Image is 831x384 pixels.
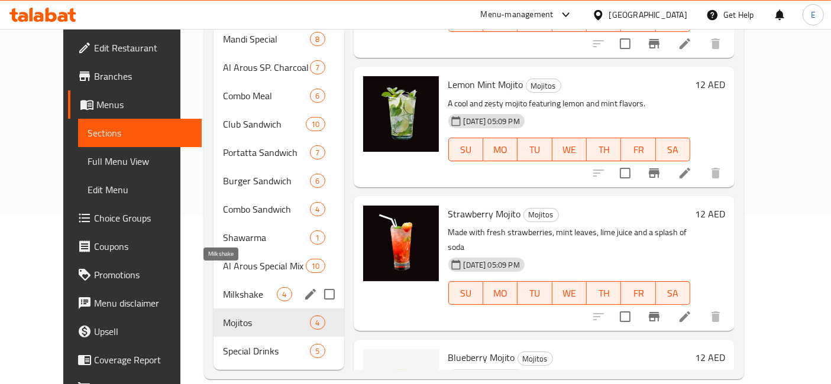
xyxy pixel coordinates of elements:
div: Combo Meal [223,89,310,103]
span: Upsell [94,324,193,339]
a: Edit menu item [678,310,692,324]
div: [GEOGRAPHIC_DATA] [609,8,687,21]
button: Branch-specific-item [640,30,668,58]
span: TU [522,285,547,302]
span: Shawarma [223,230,310,245]
span: WE [557,141,582,158]
button: TH [587,281,621,305]
span: Club Sandwich [223,117,306,131]
div: Mandi Special8 [214,25,344,53]
span: Burger Sandwich [223,174,310,188]
div: Al Arous SP. Charcoal & Grill7 [214,53,344,82]
span: Al Arous SP. Charcoal & Grill [223,60,310,74]
button: delete [701,159,730,187]
a: Edit Menu [78,175,202,204]
span: Sections [88,126,193,140]
button: FR [621,281,655,305]
a: Upsell [68,317,202,346]
span: [DATE] 05:09 PM [459,259,525,271]
button: edit [302,285,319,303]
button: WE [552,281,587,305]
button: SA [656,138,690,161]
a: Coverage Report [68,346,202,374]
span: E [811,8,816,21]
div: Portatta Sandwich [223,145,310,160]
a: Edit menu item [678,166,692,180]
nav: Menu sections [214,20,344,370]
span: Select to update [613,161,638,186]
span: Mojitos [223,315,310,330]
span: Mojitos [524,208,558,222]
div: items [310,89,325,103]
button: MO [483,138,518,161]
a: Menu disclaimer [68,289,202,317]
span: Select to update [613,31,638,56]
span: FR [626,141,651,158]
span: SU [454,285,478,302]
span: 4 [277,289,291,300]
span: 1 [311,232,324,243]
div: Mojitos [523,208,559,222]
span: 6 [311,175,324,187]
span: TH [591,141,616,158]
a: Menus [68,90,202,119]
span: 5 [311,346,324,357]
span: TH [591,285,616,302]
span: WE [557,285,582,302]
span: Select to update [613,304,638,329]
span: Menu disclaimer [94,296,193,310]
span: Blueberry Mojito [448,349,515,366]
button: delete [701,30,730,58]
div: items [306,117,325,131]
span: Special Drinks [223,344,310,358]
div: Portatta Sandwich7 [214,138,344,167]
span: Coupons [94,239,193,253]
span: 4 [311,317,324,328]
div: Mojitos4 [214,308,344,337]
a: Edit Restaurant [68,34,202,62]
div: Menu-management [481,8,554,22]
p: A cool and zesty mojito featuring lemon and mint flavors. [448,96,691,111]
button: Branch-specific-item [640,159,668,187]
div: items [310,315,325,330]
button: SU [448,281,483,305]
span: Coverage Report [94,353,193,367]
div: Mojitos [518,352,553,366]
span: SA [661,141,686,158]
span: Lemon Mint Mojito [448,76,523,93]
span: Mojitos [526,79,561,93]
div: items [310,202,325,216]
a: Sections [78,119,202,147]
span: 10 [306,261,324,272]
h6: 12 AED [695,349,725,366]
button: Branch-specific-item [640,302,668,331]
p: Made with fresh strawberries, mint leaves, lime juice and a splash of soda [448,225,691,255]
span: 8 [311,34,324,45]
span: [DATE] 05:09 PM [459,116,525,127]
div: items [310,174,325,188]
div: Special Drinks5 [214,337,344,365]
div: Combo Sandwich4 [214,195,344,223]
a: Promotions [68,261,202,289]
span: Menus [96,97,193,112]
img: Lemon Mint Mojito [363,76,439,152]
span: 7 [311,147,324,158]
span: MO [488,285,513,302]
div: items [310,60,325,74]
button: TU [518,138,552,161]
div: Burger Sandwich6 [214,167,344,195]
button: SA [656,281,690,305]
a: Edit menu item [678,37,692,51]
button: TH [587,138,621,161]
span: Combo Sandwich [223,202,310,216]
a: Branches [68,62,202,90]
button: FR [621,138,655,161]
div: Club Sandwich10 [214,110,344,138]
h6: 12 AED [695,76,725,93]
span: Edit Restaurant [94,41,193,55]
span: Al Arous Special Mix Juices [223,259,306,273]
